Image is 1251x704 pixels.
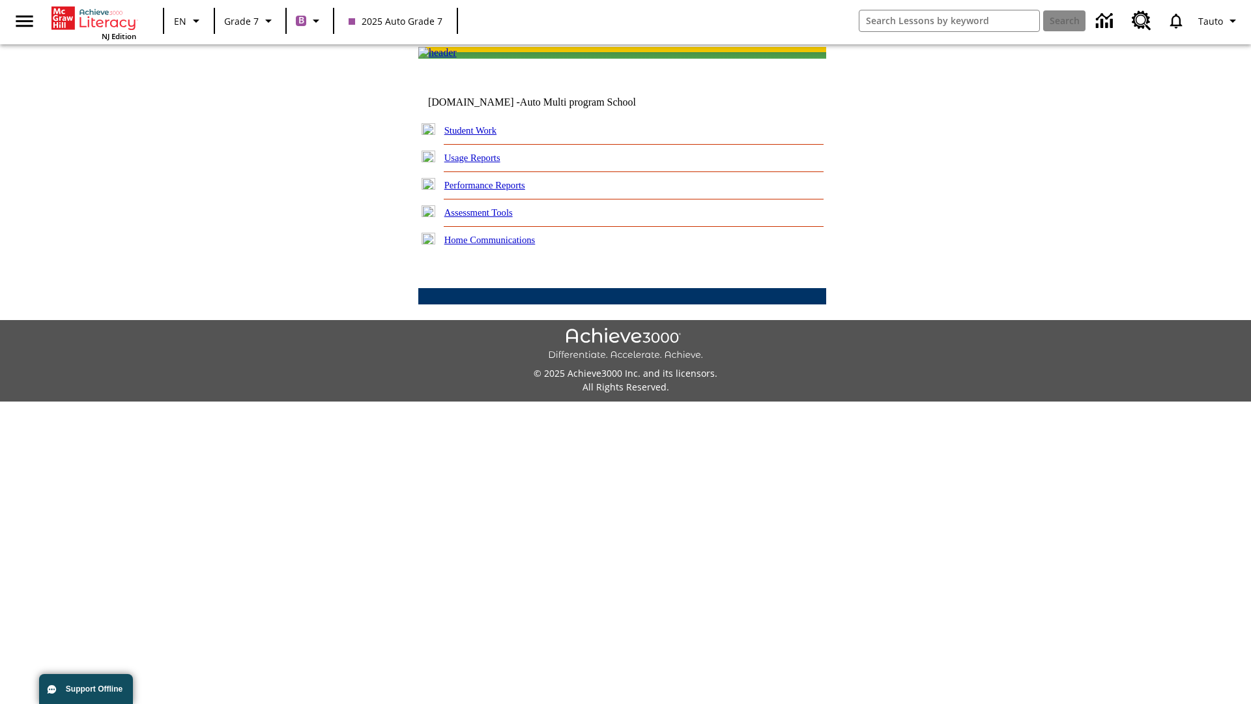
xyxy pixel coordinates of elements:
a: Resource Center, Will open in new tab [1124,3,1159,38]
a: Notifications [1159,4,1193,38]
button: Grade: Grade 7, Select a grade [219,9,281,33]
nobr: Auto Multi program School [520,96,636,108]
img: plus.gif [422,123,435,135]
span: 2025 Auto Grade 7 [349,14,442,28]
div: Home [51,4,136,41]
img: Achieve3000 Differentiate Accelerate Achieve [548,328,703,361]
span: Tauto [1198,14,1223,28]
a: Performance Reports [444,180,525,190]
img: plus.gif [422,178,435,190]
a: Data Center [1088,3,1124,39]
a: Student Work [444,125,496,136]
img: plus.gif [422,151,435,162]
input: search field [859,10,1039,31]
button: Language: EN, Select a language [168,9,210,33]
a: Usage Reports [444,153,500,163]
span: NJ Edition [102,31,136,41]
a: Assessment Tools [444,207,513,218]
button: Profile/Settings [1193,9,1246,33]
img: header [418,47,457,59]
img: plus.gif [422,233,435,244]
span: EN [174,14,186,28]
button: Boost Class color is purple. Change class color [291,9,329,33]
img: plus.gif [422,205,435,217]
button: Support Offline [39,674,133,704]
span: B [298,12,304,29]
span: Support Offline [66,684,122,694]
span: Grade 7 [224,14,259,28]
button: Open side menu [5,2,44,40]
td: [DOMAIN_NAME] - [428,96,668,108]
a: Home Communications [444,235,536,245]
